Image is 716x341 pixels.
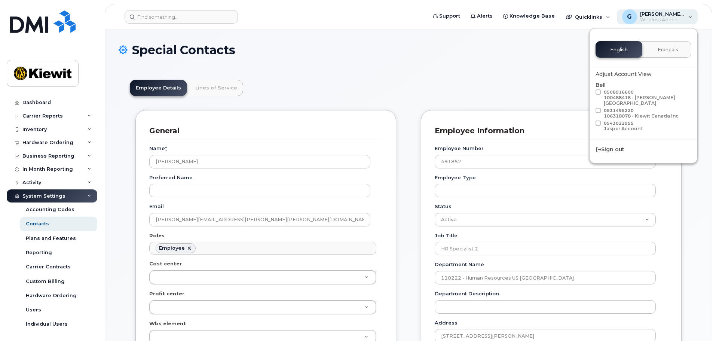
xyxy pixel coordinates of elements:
[149,203,164,210] label: Email
[165,145,167,151] abbr: required
[130,80,187,96] a: Employee Details
[149,290,184,297] label: Profit center
[435,232,458,239] label: Job Title
[658,47,678,53] span: Français
[435,319,458,326] label: Address
[435,174,476,181] label: Employee Type
[149,260,182,267] label: Cost center
[189,80,243,96] a: Lines of Service
[604,95,689,106] div: 100488418 - [PERSON_NAME] [GEOGRAPHIC_DATA]
[596,81,691,133] div: Bell
[149,320,186,327] label: Wbs element
[435,203,452,210] label: Status
[604,126,642,131] div: Jasper Account
[604,121,642,131] span: 0543022955
[435,290,499,297] label: Department Description
[119,43,698,57] h1: Special Contacts
[604,108,679,119] span: 0531495220
[149,232,165,239] label: Roles
[435,126,662,136] h3: Employee Information
[435,261,484,268] label: Department Name
[149,174,193,181] label: Preferred Name
[596,70,691,78] div: Adjust Account View
[604,89,689,106] span: 0508916600
[435,145,484,152] label: Employee Number
[683,308,710,335] iframe: Messenger Launcher
[149,145,167,152] label: Name
[149,126,377,136] h3: General
[159,245,185,251] div: Employee
[590,143,697,156] div: Sign out
[604,113,679,119] div: 106318078 - Kiewit Canada Inc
